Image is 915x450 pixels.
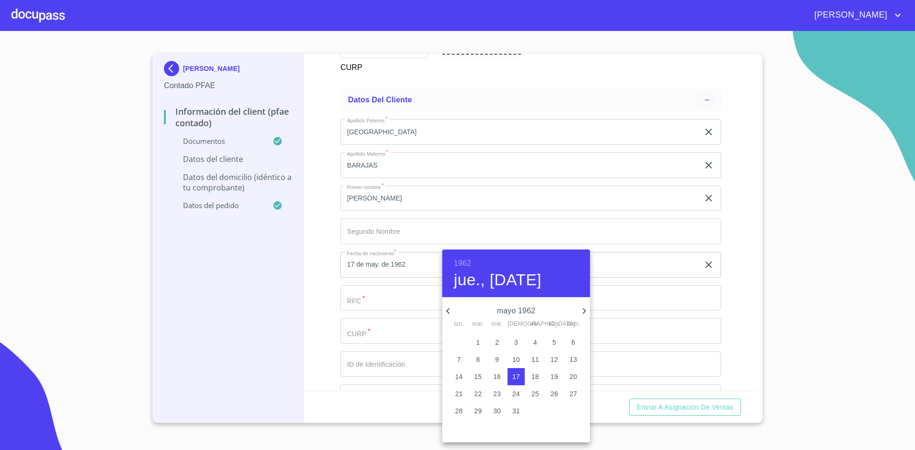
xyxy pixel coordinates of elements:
button: 14 [450,368,468,385]
p: 19 [550,371,558,381]
p: 3 [514,337,518,347]
button: jue., [DATE] [454,270,541,290]
button: 2 [488,334,506,351]
p: 27 [569,389,577,398]
p: 14 [455,371,463,381]
button: 9 [488,351,506,368]
p: 11 [531,354,539,364]
button: 13 [565,351,582,368]
p: 6 [571,337,575,347]
p: 20 [569,371,577,381]
button: 15 [469,368,487,385]
button: 20 [565,368,582,385]
button: 29 [469,402,487,420]
p: 7 [457,354,461,364]
p: 21 [455,389,463,398]
p: 22 [474,389,482,398]
button: 31 [508,402,525,420]
button: 5 [546,334,563,351]
button: 21 [450,385,468,402]
button: 3 [508,334,525,351]
p: 29 [474,406,482,415]
span: dom. [565,320,582,329]
button: 22 [469,385,487,402]
p: 2 [495,337,499,347]
p: mayo 1962 [454,305,579,317]
button: 8 [469,351,487,368]
span: lun. [450,320,468,329]
button: 11 [527,351,544,368]
p: 26 [550,389,558,398]
p: 8 [476,354,480,364]
button: 28 [450,402,468,420]
p: 28 [455,406,463,415]
button: 6 [565,334,582,351]
button: 19 [546,368,563,385]
p: 30 [493,406,501,415]
p: 17 [512,371,520,381]
button: 24 [508,385,525,402]
button: 12 [546,351,563,368]
button: 30 [488,402,506,420]
p: 1 [476,337,480,347]
span: mié. [488,320,506,329]
button: 10 [508,351,525,368]
button: 16 [488,368,506,385]
p: 9 [495,354,499,364]
p: 16 [493,371,501,381]
span: mar. [469,320,487,329]
p: 25 [531,389,539,398]
button: 7 [450,351,468,368]
button: 18 [527,368,544,385]
button: 23 [488,385,506,402]
button: 1 [469,334,487,351]
button: 26 [546,385,563,402]
p: 31 [512,406,520,415]
p: 10 [512,354,520,364]
span: vie. [527,320,544,329]
button: 17 [508,368,525,385]
p: 4 [533,337,537,347]
p: 12 [550,354,558,364]
button: 27 [565,385,582,402]
button: 1962 [454,257,471,270]
button: 4 [527,334,544,351]
span: [DEMOGRAPHIC_DATA]. [508,320,525,329]
p: 23 [493,389,501,398]
p: 24 [512,389,520,398]
p: 13 [569,354,577,364]
p: 18 [531,371,539,381]
span: sáb. [546,320,563,329]
p: 15 [474,371,482,381]
p: 5 [552,337,556,347]
button: 25 [527,385,544,402]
